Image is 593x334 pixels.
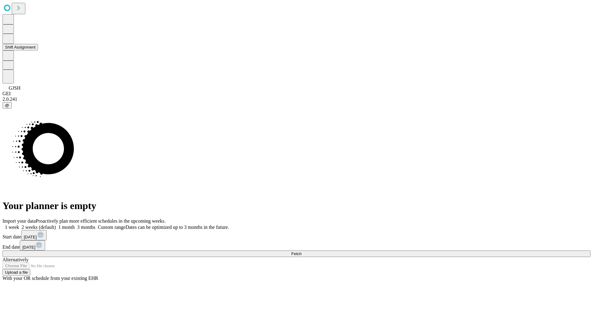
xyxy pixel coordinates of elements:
[20,240,45,250] button: [DATE]
[58,225,75,230] span: 1 month
[2,276,98,281] span: With your OR schedule from your existing EHR
[2,240,591,250] div: End date
[2,230,591,240] div: Start date
[21,230,47,240] button: [DATE]
[98,225,125,230] span: Custom range
[22,225,56,230] span: 2 weeks (default)
[2,269,30,276] button: Upload a file
[2,91,591,96] div: GEI
[2,200,591,212] h1: Your planner is empty
[2,218,36,224] span: Import your data
[2,44,38,50] button: Shift Assignment
[5,225,19,230] span: 1 week
[77,225,95,230] span: 3 months
[2,250,591,257] button: Fetch
[22,245,35,250] span: [DATE]
[2,257,28,262] span: Alternatively
[2,102,12,109] button: @
[36,218,166,224] span: Proactively plan more efficient schedules in the upcoming weeks.
[2,96,591,102] div: 2.0.241
[24,235,37,239] span: [DATE]
[291,251,301,256] span: Fetch
[125,225,229,230] span: Dates can be optimized up to 3 months in the future.
[9,85,20,91] span: GJSH
[5,103,9,108] span: @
